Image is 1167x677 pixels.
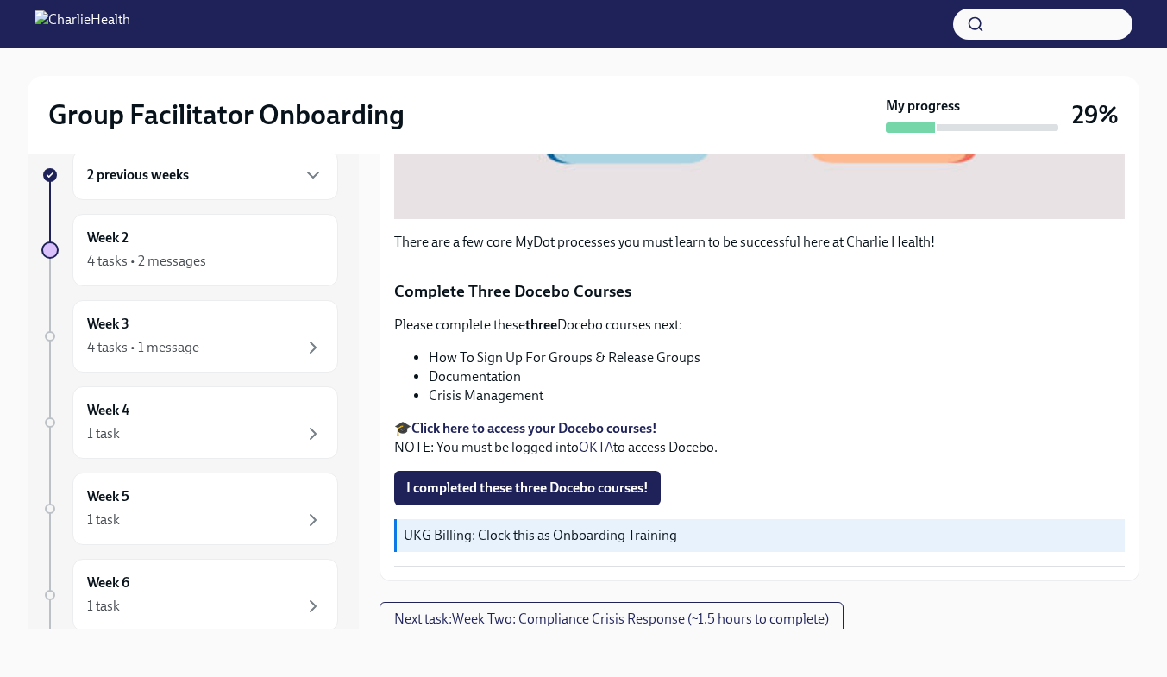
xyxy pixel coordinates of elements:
[429,348,1125,367] li: How To Sign Up For Groups & Release Groups
[87,487,129,506] h6: Week 5
[1072,99,1119,130] h3: 29%
[394,471,661,505] button: I completed these three Docebo courses!
[429,386,1125,405] li: Crisis Management
[41,300,338,373] a: Week 34 tasks • 1 message
[87,338,199,357] div: 4 tasks • 1 message
[394,280,1125,303] p: Complete Three Docebo Courses
[87,252,206,271] div: 4 tasks • 2 messages
[404,526,1118,545] p: UKG Billing: Clock this as Onboarding Training
[579,439,613,455] a: OKTA
[87,424,120,443] div: 1 task
[87,597,120,616] div: 1 task
[525,317,557,333] strong: three
[406,480,649,497] span: I completed these three Docebo courses!
[87,229,129,248] h6: Week 2
[886,97,960,116] strong: My progress
[35,10,130,38] img: CharlieHealth
[380,602,844,636] button: Next task:Week Two: Compliance Crisis Response (~1.5 hours to complete)
[394,611,829,628] span: Next task : Week Two: Compliance Crisis Response (~1.5 hours to complete)
[429,367,1125,386] li: Documentation
[394,233,1125,252] p: There are a few core MyDot processes you must learn to be successful here at Charlie Health!
[41,386,338,459] a: Week 41 task
[48,97,405,132] h2: Group Facilitator Onboarding
[41,473,338,545] a: Week 51 task
[87,574,129,592] h6: Week 6
[394,316,1125,335] p: Please complete these Docebo courses next:
[87,401,129,420] h6: Week 4
[87,511,120,530] div: 1 task
[87,315,129,334] h6: Week 3
[411,420,657,436] a: Click here to access your Docebo courses!
[87,166,189,185] h6: 2 previous weeks
[394,419,1125,457] p: 🎓 NOTE: You must be logged into to access Docebo.
[41,214,338,286] a: Week 24 tasks • 2 messages
[41,559,338,631] a: Week 61 task
[72,150,338,200] div: 2 previous weeks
